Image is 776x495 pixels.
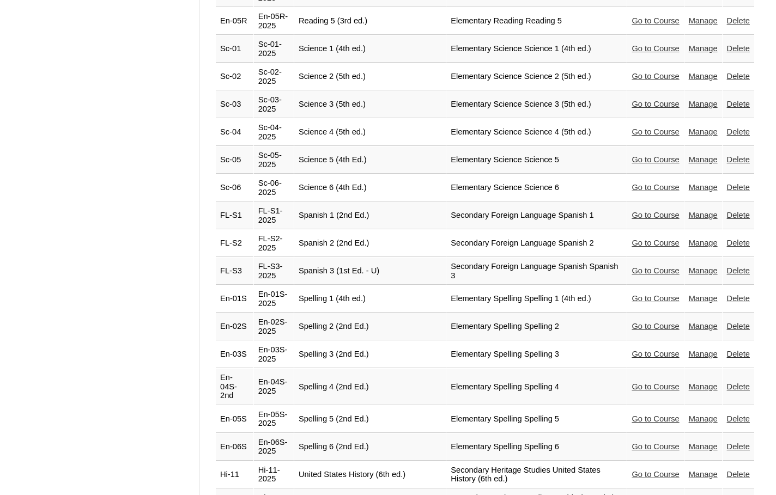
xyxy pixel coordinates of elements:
td: United States History (6th ed.) [294,461,446,488]
td: En-01S-2025 [254,285,294,313]
td: En-05S-2025 [254,406,294,433]
td: Elementary Science Science 1 (4th ed.) [446,35,627,63]
td: Elementary Science Science 4 (5th ed.) [446,119,627,146]
a: Manage [689,72,718,81]
a: Manage [689,382,718,391]
td: Sc-02 [216,63,253,90]
td: Elementary Spelling Spelling 5 [446,406,627,433]
a: Go to Course [632,382,679,391]
td: FL-S3-2025 [254,258,294,285]
td: En-03S-2025 [254,341,294,368]
td: Spanish 3 (1st Ed. - U) [294,258,446,285]
a: Manage [689,44,718,53]
a: Go to Course [632,211,679,219]
td: Sc-03-2025 [254,91,294,118]
a: Go to Course [632,470,679,479]
a: Manage [689,155,718,164]
td: Spelling 6 (2nd Ed.) [294,433,446,461]
td: Science 5 (4th Ed.) [294,146,446,174]
a: Manage [689,100,718,108]
a: Manage [689,183,718,192]
td: Secondary Foreign Language Spanish 2 [446,230,627,257]
td: Hi-11 [216,461,253,488]
a: Delete [727,239,750,247]
a: Delete [727,414,750,423]
td: En-02S [216,313,253,340]
a: Manage [689,266,718,275]
td: Spelling 5 (2nd Ed.) [294,406,446,433]
a: Go to Course [632,100,679,108]
td: Science 1 (4th ed.) [294,35,446,63]
td: Secondary Foreign Language Spanish Spanish 3 [446,258,627,285]
a: Manage [689,350,718,358]
a: Delete [727,350,750,358]
td: Spanish 1 (2nd Ed.) [294,202,446,229]
td: Secondary Heritage Studies United States History (6th ed.) [446,461,627,488]
td: Elementary Spelling Spelling 3 [446,341,627,368]
td: Science 4 (5th ed.) [294,119,446,146]
td: Sc-05-2025 [254,146,294,174]
a: Manage [689,211,718,219]
td: Elementary Science Science 6 [446,174,627,201]
a: Manage [689,470,718,479]
td: Elementary Science Science 5 [446,146,627,174]
a: Delete [727,16,750,25]
td: Sc-05 [216,146,253,174]
a: Go to Course [632,442,679,451]
a: Go to Course [632,16,679,25]
td: En-05R-2025 [254,8,294,35]
a: Manage [689,127,718,136]
a: Delete [727,470,750,479]
a: Manage [689,414,718,423]
td: Spelling 1 (4th ed.) [294,285,446,313]
a: Delete [727,100,750,108]
a: Delete [727,266,750,275]
a: Go to Course [632,72,679,81]
td: Elementary Science Science 3 (5th ed.) [446,91,627,118]
a: Delete [727,442,750,451]
a: Go to Course [632,350,679,358]
td: Sc-02-2025 [254,63,294,90]
a: Go to Course [632,294,679,303]
td: FL-S2-2025 [254,230,294,257]
a: Manage [689,442,718,451]
a: Delete [727,294,750,303]
a: Go to Course [632,44,679,53]
td: Science 3 (5th ed.) [294,91,446,118]
td: Sc-04-2025 [254,119,294,146]
td: Hi-11-2025 [254,461,294,488]
a: Manage [689,16,718,25]
a: Delete [727,72,750,81]
td: Science 2 (5th ed.) [294,63,446,90]
td: FL-S1-2025 [254,202,294,229]
a: Delete [727,155,750,164]
td: FL-S3 [216,258,253,285]
td: Sc-04 [216,119,253,146]
td: Science 6 (4th Ed.) [294,174,446,201]
a: Go to Course [632,239,679,247]
a: Delete [727,183,750,192]
td: Spanish 2 (2nd Ed.) [294,230,446,257]
td: Sc-01 [216,35,253,63]
td: Elementary Spelling Spelling 4 [446,369,627,405]
td: Sc-06 [216,174,253,201]
td: FL-S2 [216,230,253,257]
td: En-05R [216,8,253,35]
a: Go to Course [632,127,679,136]
a: Manage [689,322,718,331]
a: Manage [689,239,718,247]
td: Spelling 4 (2nd Ed.) [294,369,446,405]
a: Go to Course [632,155,679,164]
td: Elementary Spelling Spelling 6 [446,433,627,461]
td: FL-S1 [216,202,253,229]
td: Elementary Reading Reading 5 [446,8,627,35]
td: Sc-06-2025 [254,174,294,201]
td: Elementary Spelling Spelling 1 (4th ed.) [446,285,627,313]
td: Elementary Science Science 2 (5th ed.) [446,63,627,90]
a: Go to Course [632,322,679,331]
a: Delete [727,44,750,53]
td: Reading 5 (3rd ed.) [294,8,446,35]
a: Delete [727,127,750,136]
td: Sc-01-2025 [254,35,294,63]
a: Go to Course [632,183,679,192]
